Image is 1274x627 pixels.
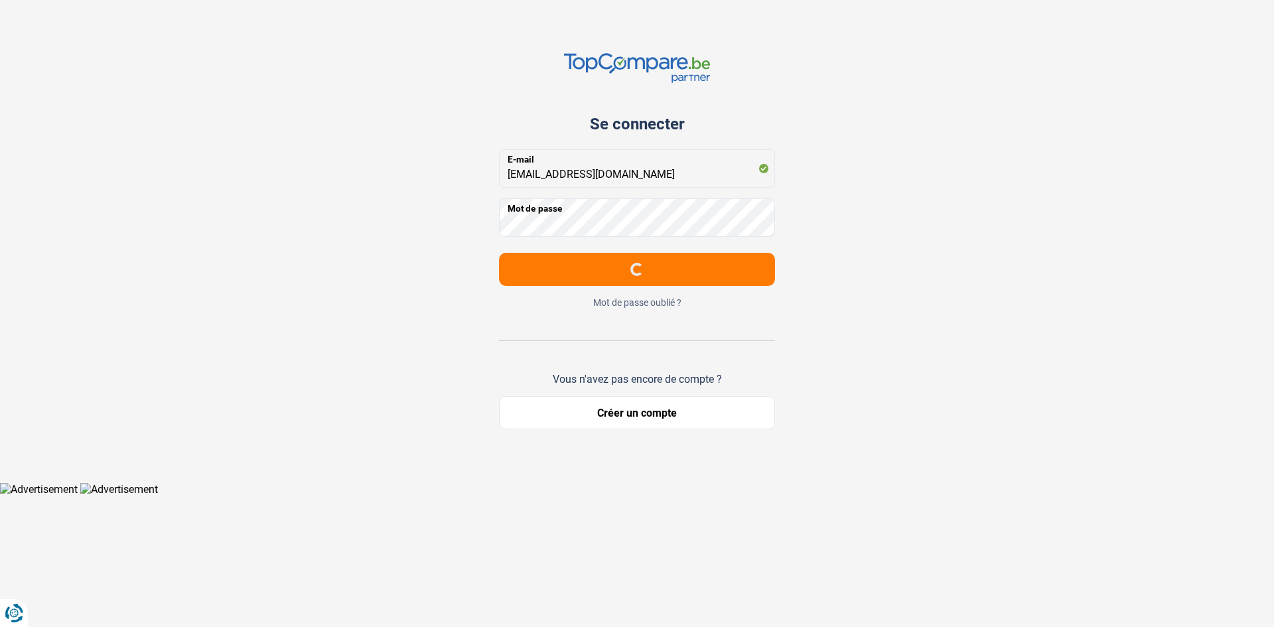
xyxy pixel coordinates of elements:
[499,396,775,429] button: Créer un compte
[499,115,775,133] div: Se connecter
[499,373,775,385] div: Vous n'avez pas encore de compte ?
[499,297,775,309] button: Mot de passe oublié ?
[564,53,710,83] img: TopCompare.be
[80,483,158,496] img: Advertisement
